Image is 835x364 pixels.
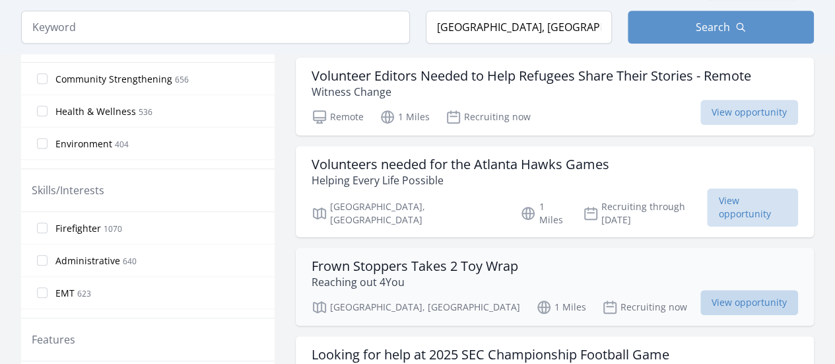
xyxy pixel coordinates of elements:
h3: Volunteers needed for the Atlanta Hawks Games [312,157,609,172]
p: 1 Miles [536,299,586,315]
input: Keyword [21,11,410,44]
span: Administrative [55,254,120,268]
p: Recruiting now [602,299,687,315]
a: Frown Stoppers Takes 2 Toy Wrap Reaching out 4You [GEOGRAPHIC_DATA], [GEOGRAPHIC_DATA] 1 Miles Re... [296,248,814,326]
h3: Frown Stoppers Takes 2 Toy Wrap [312,258,518,274]
span: View opportunity [700,100,798,125]
h3: Looking for help at 2025 SEC Championship Football Game [312,347,669,363]
span: Search [696,19,730,35]
p: Recruiting through [DATE] [583,200,708,227]
span: 656 [175,74,189,85]
p: Reaching out 4You [312,274,518,290]
span: 536 [139,106,152,118]
span: 1070 [104,223,122,235]
span: Health & Wellness [55,105,136,118]
input: Community Strengthening 656 [37,73,48,84]
span: 623 [77,288,91,299]
input: Location [426,11,612,44]
h3: Volunteer Editors Needed to Help Refugees Share Their Stories - Remote [312,68,751,84]
p: [GEOGRAPHIC_DATA], [GEOGRAPHIC_DATA] [312,200,504,227]
p: [GEOGRAPHIC_DATA], [GEOGRAPHIC_DATA] [312,299,520,315]
span: View opportunity [700,290,798,315]
legend: Skills/Interests [32,182,104,198]
span: 404 [115,139,129,150]
p: Recruiting now [446,109,531,125]
span: 640 [123,256,137,267]
a: Volunteers needed for the Atlanta Hawks Games Helping Every Life Possible [GEOGRAPHIC_DATA], [GEO... [296,146,814,237]
span: Firefighter [55,222,101,235]
span: Community Strengthening [55,73,172,86]
input: Environment 404 [37,138,48,149]
p: 1 Miles [380,109,430,125]
input: Administrative 640 [37,255,48,266]
p: Remote [312,109,364,125]
p: 1 Miles [520,200,566,227]
a: Volunteer Editors Needed to Help Refugees Share Their Stories - Remote Witness Change Remote 1 Mi... [296,57,814,135]
p: Witness Change [312,84,751,100]
input: Health & Wellness 536 [37,106,48,116]
span: View opportunity [707,188,798,227]
p: Helping Every Life Possible [312,172,609,188]
input: EMT 623 [37,287,48,298]
span: Environment [55,137,112,151]
span: EMT [55,287,75,300]
input: Firefighter 1070 [37,223,48,233]
legend: Features [32,332,75,347]
button: Search [628,11,814,44]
